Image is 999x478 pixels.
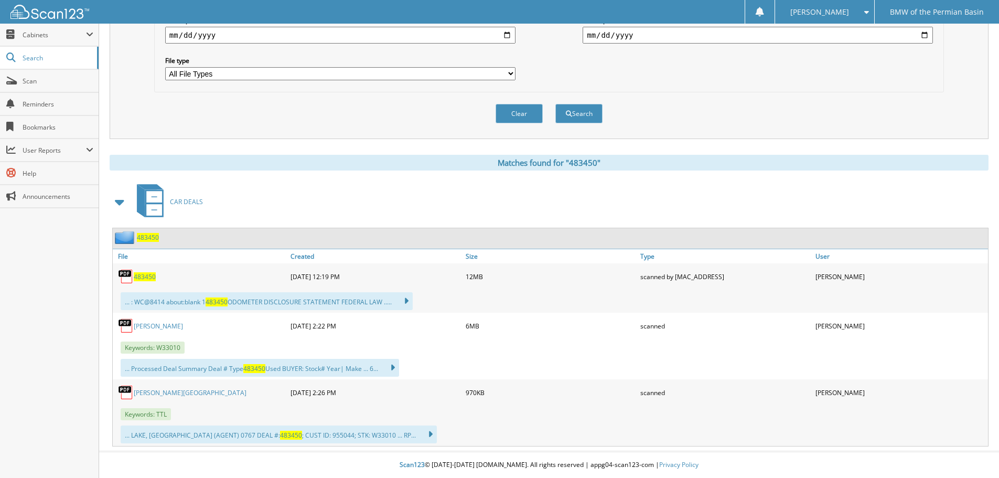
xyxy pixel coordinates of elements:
[638,266,813,287] div: scanned by [MAC_ADDRESS]
[947,428,999,478] iframe: Chat Widget
[121,342,185,354] span: Keywords: W33010
[23,123,93,132] span: Bookmarks
[813,382,988,403] div: [PERSON_NAME]
[288,266,463,287] div: [DATE] 12:19 PM
[638,315,813,336] div: scanned
[121,292,413,310] div: ... : WC@8414 about:blank 1 ODOMETER DISCLOSURE STATEMENT FEDERAL LAW .....
[400,460,425,469] span: Scan123
[463,266,638,287] div: 12MB
[118,385,134,400] img: PDF.png
[813,266,988,287] div: [PERSON_NAME]
[137,233,159,242] a: 483450
[813,249,988,263] a: User
[113,249,288,263] a: File
[206,298,228,306] span: 483450
[165,56,515,65] label: File type
[23,169,93,178] span: Help
[110,155,989,171] div: Matches found for "483450"
[134,388,246,397] a: [PERSON_NAME][GEOGRAPHIC_DATA]
[555,104,603,123] button: Search
[23,100,93,109] span: Reminders
[280,431,302,440] span: 483450
[243,364,265,373] span: 483450
[134,272,156,281] a: 483450
[463,382,638,403] div: 970KB
[288,315,463,336] div: [DATE] 2:22 PM
[463,249,638,263] a: Size
[790,9,849,15] span: [PERSON_NAME]
[288,382,463,403] div: [DATE] 2:26 PM
[890,9,984,15] span: BMW of the Permian Basin
[23,192,93,201] span: Announcements
[23,77,93,86] span: Scan
[638,249,813,263] a: Type
[134,322,183,331] a: [PERSON_NAME]
[121,408,171,420] span: Keywords: TTL
[118,269,134,284] img: PDF.png
[23,30,86,39] span: Cabinets
[288,249,463,263] a: Created
[463,315,638,336] div: 6MB
[131,181,203,222] a: CAR DEALS
[99,452,999,478] div: © [DATE]-[DATE] [DOMAIN_NAME]. All rights reserved | appg04-scan123-com |
[23,54,92,62] span: Search
[170,197,203,206] span: CAR DEALS
[118,318,134,334] img: PDF.png
[165,27,515,44] input: start
[121,426,437,443] div: ... LAKE, [GEOGRAPHIC_DATA] (AGENT) 0767 DEAL #: ; CUST ID: 955044; STK: W33010 ... RP...
[23,146,86,155] span: User Reports
[583,27,933,44] input: end
[121,359,399,377] div: ... Processed Deal Summary Deal # Type Used BUYER: Stock# Year| Make ... 6...
[10,5,89,19] img: scan123-logo-white.svg
[813,315,988,336] div: [PERSON_NAME]
[115,231,137,244] img: folder2.png
[638,382,813,403] div: scanned
[659,460,699,469] a: Privacy Policy
[496,104,543,123] button: Clear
